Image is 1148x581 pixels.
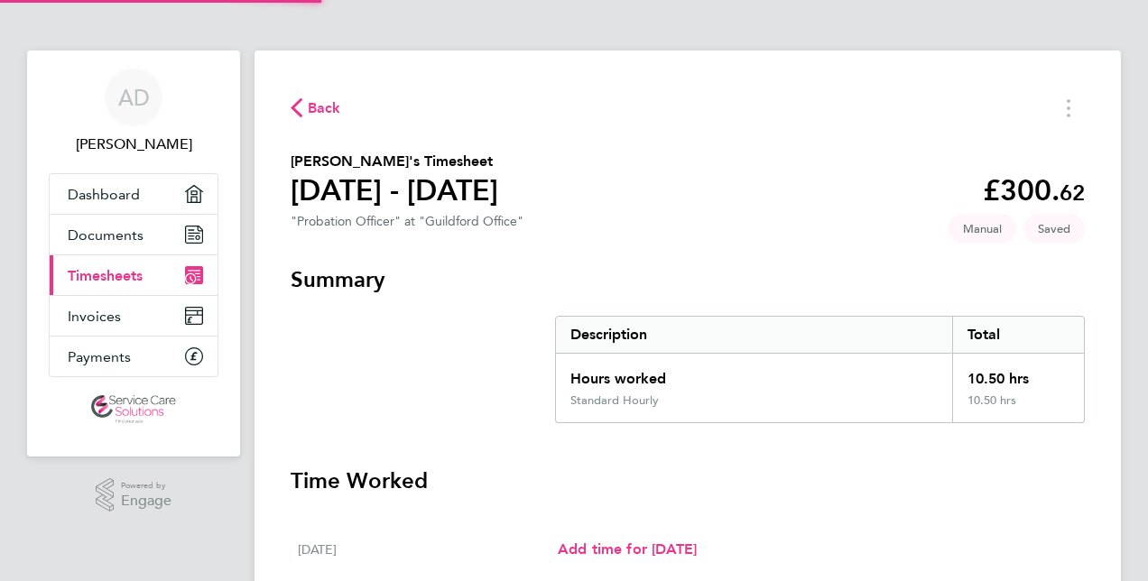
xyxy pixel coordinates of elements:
[1060,180,1085,206] span: 62
[1052,94,1085,122] button: Timesheets Menu
[49,69,218,155] a: AD[PERSON_NAME]
[50,174,218,214] a: Dashboard
[118,86,150,109] span: AD
[949,214,1016,244] span: This timesheet was manually created.
[570,393,659,408] div: Standard Hourly
[291,151,498,172] h2: [PERSON_NAME]'s Timesheet
[298,539,558,560] div: [DATE]
[68,226,143,244] span: Documents
[1023,214,1085,244] span: This timesheet is Saved.
[121,478,171,493] span: Powered by
[291,97,341,119] button: Back
[50,215,218,254] a: Documents
[983,173,1085,207] app-decimal: £300.
[952,393,1084,422] div: 10.50 hrs
[50,337,218,376] a: Payments
[291,466,1085,495] h3: Time Worked
[68,348,131,365] span: Payments
[556,354,952,393] div: Hours worked
[50,255,218,295] a: Timesheets
[291,172,498,208] h1: [DATE] - [DATE]
[96,478,172,512] a: Powered byEngage
[291,265,1085,294] h3: Summary
[49,395,218,424] a: Go to home page
[27,51,240,456] nav: Main navigation
[68,308,121,325] span: Invoices
[121,493,171,509] span: Engage
[50,296,218,336] a: Invoices
[49,134,218,155] span: Alicia Diyyo
[68,267,143,284] span: Timesheets
[952,354,1084,393] div: 10.50 hrs
[555,316,1085,423] div: Summary
[558,540,697,558] span: Add time for [DATE]
[558,539,697,560] a: Add time for [DATE]
[308,97,341,119] span: Back
[291,214,523,229] div: "Probation Officer" at "Guildford Office"
[556,317,952,353] div: Description
[952,317,1084,353] div: Total
[68,186,140,203] span: Dashboard
[91,395,176,424] img: servicecare-logo-retina.png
